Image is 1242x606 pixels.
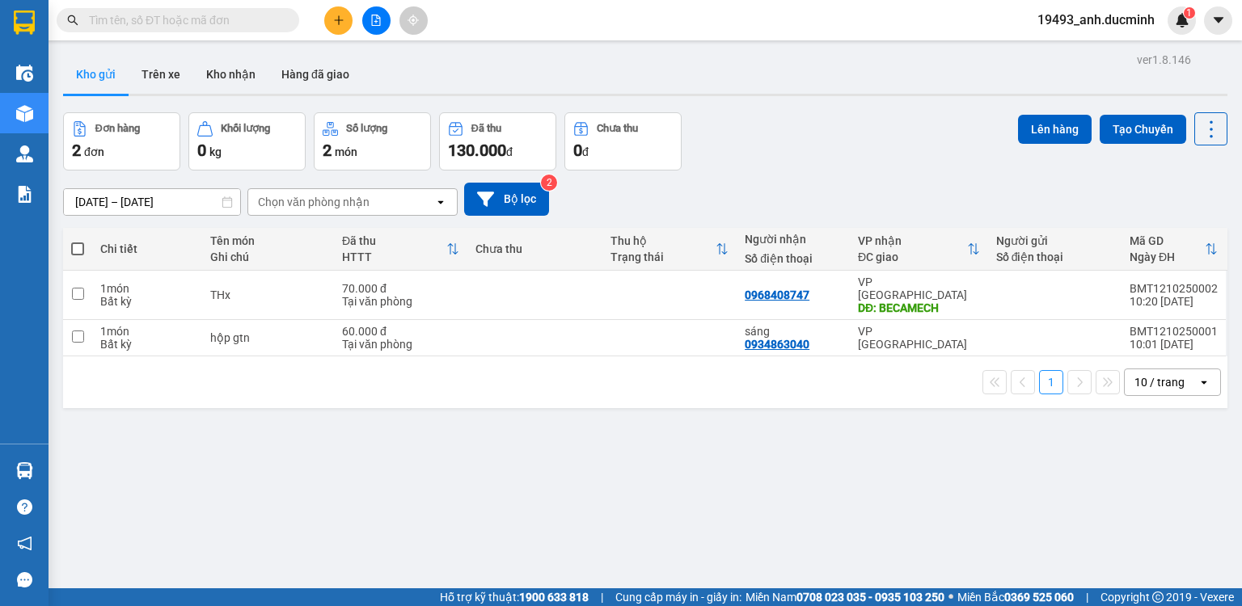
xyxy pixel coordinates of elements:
img: logo-vxr [14,11,35,35]
img: solution-icon [16,186,33,203]
span: file-add [370,15,382,26]
div: 70.000 đ [342,282,459,295]
sup: 1 [1184,7,1195,19]
span: đ [506,145,513,158]
button: Tạo Chuyến [1100,115,1186,144]
span: 2 [72,141,81,160]
div: 10:20 [DATE] [1130,295,1218,308]
strong: 0708 023 035 - 0935 103 250 [796,591,944,604]
div: Khối lượng [221,123,270,134]
div: Bất kỳ [100,295,194,308]
span: 2 [323,141,332,160]
img: icon-new-feature [1175,13,1189,27]
div: Thu hộ [610,234,716,247]
div: Trạng thái [610,250,716,263]
div: Người gửi [996,234,1113,247]
div: Đơn hàng [95,123,140,134]
div: hộp gtn [210,331,326,344]
button: Đơn hàng2đơn [63,112,180,170]
button: file-add [362,6,391,35]
span: plus [333,15,344,26]
div: Người nhận [745,233,842,246]
div: ĐC giao [858,250,967,263]
span: Cung cấp máy in - giấy in: [615,588,741,606]
div: Ghi chú [210,250,326,263]
button: caret-down [1204,6,1232,35]
button: Hàng đã giao [268,55,362,94]
div: BMT1210250001 [1130,325,1218,338]
div: Số lượng [346,123,387,134]
img: warehouse-icon [16,145,33,162]
svg: open [1198,376,1210,389]
div: Tại văn phòng [342,295,459,308]
span: Hỗ trợ kỹ thuật: [440,588,589,606]
div: Chưa thu [597,123,638,134]
button: Chưa thu0đ [564,112,682,170]
button: Số lượng2món [314,112,431,170]
span: caret-down [1211,13,1226,27]
span: copyright [1152,591,1164,603]
button: Lên hàng [1018,115,1092,144]
span: question-circle [17,499,32,515]
div: VP [GEOGRAPHIC_DATA] [858,276,980,301]
span: 0 [197,141,206,160]
button: Trên xe [129,55,193,94]
span: đơn [84,145,104,158]
div: Đã thu [471,123,501,134]
div: VP nhận [858,234,967,247]
strong: 1900 633 818 [519,591,589,604]
div: Bất kỳ [100,338,194,351]
span: món [335,145,357,158]
div: Số điện thoại [996,250,1113,263]
span: đ [582,145,589,158]
div: 10:01 [DATE] [1130,338,1218,351]
th: Toggle SortBy [602,228,737,271]
div: 60.000 đ [342,325,459,338]
div: VP [GEOGRAPHIC_DATA] [858,325,980,351]
button: aim [399,6,428,35]
button: Kho gửi [63,55,129,94]
input: Tìm tên, số ĐT hoặc mã đơn [89,11,280,29]
div: Chưa thu [475,242,594,255]
div: 0968408747 [745,288,809,301]
div: Đã thu [342,234,446,247]
img: warehouse-icon [16,105,33,122]
span: 0 [573,141,582,160]
span: kg [209,145,222,158]
div: 0934863040 [745,338,809,351]
div: BMT1210250002 [1130,282,1218,295]
span: ⚪️ [948,594,953,600]
span: 130.000 [448,141,506,160]
div: Chi tiết [100,242,194,255]
span: search [67,15,78,26]
span: notification [17,536,32,551]
sup: 2 [541,175,557,191]
button: Kho nhận [193,55,268,94]
div: sáng [745,325,842,338]
span: | [1086,588,1088,606]
svg: open [434,196,447,208]
div: Mã GD [1130,234,1205,247]
button: plus [324,6,353,35]
th: Toggle SortBy [334,228,467,271]
div: 10 / trang [1134,374,1185,390]
div: Tại văn phòng [342,338,459,351]
button: Bộ lọc [464,183,549,216]
span: 19493_anh.ducminh [1024,10,1168,30]
div: THx [210,288,326,301]
button: Khối lượng0kg [188,112,306,170]
input: Select a date range. [64,189,240,215]
div: DĐ: BECAMECH [858,301,980,314]
img: warehouse-icon [16,462,33,479]
span: Miền Bắc [957,588,1074,606]
span: Miền Nam [746,588,944,606]
div: ver 1.8.146 [1137,51,1191,69]
strong: 0369 525 060 [1004,591,1074,604]
img: warehouse-icon [16,65,33,82]
button: 1 [1039,370,1063,394]
div: Chọn văn phòng nhận [258,194,370,210]
div: Tên món [210,234,326,247]
span: 1 [1186,7,1192,19]
div: 1 món [100,325,194,338]
button: Đã thu130.000đ [439,112,556,170]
